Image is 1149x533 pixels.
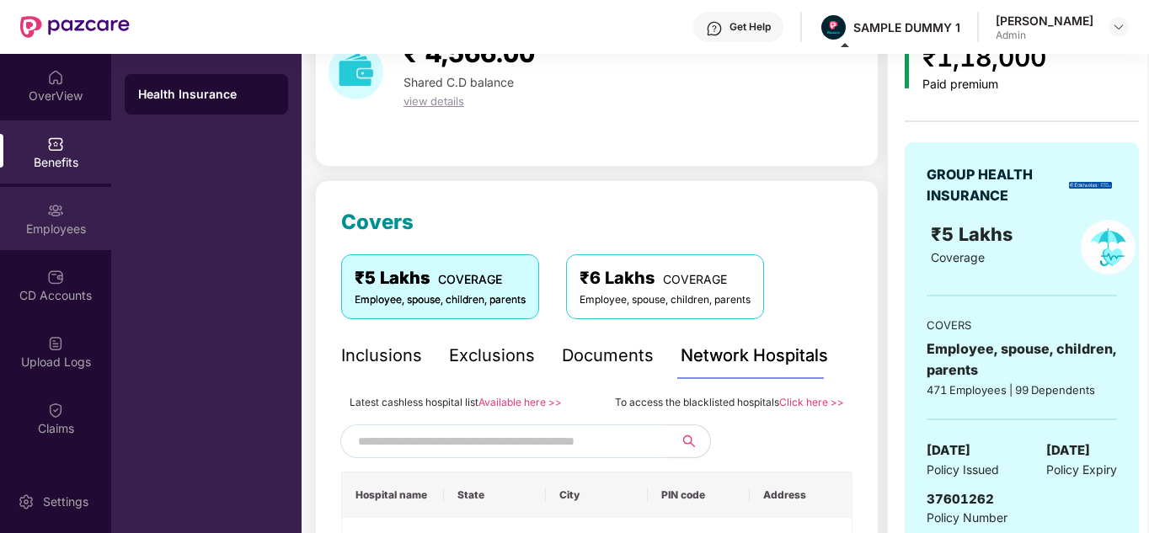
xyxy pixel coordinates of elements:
span: Coverage [931,250,985,264]
div: 471 Employees | 99 Dependents [927,381,1117,398]
span: Shared C.D balance [403,75,514,89]
div: Health Insurance [138,86,275,103]
span: ₹ 4,566.00 [403,38,535,68]
span: COVERAGE [663,272,727,286]
div: Employee, spouse, children, parents [927,338,1117,381]
div: GROUP HEALTH INSURANCE [927,164,1063,206]
img: svg+xml;base64,PHN2ZyBpZD0iRHJvcGRvd24tMzJ4MzIiIHhtbG5zPSJodHRwOi8vd3d3LnczLm9yZy8yMDAwL3N2ZyIgd2... [1112,20,1125,34]
th: State [444,472,546,518]
img: Pazcare_Alternative_logo-01-01.png [821,15,846,40]
span: view details [403,94,464,108]
img: svg+xml;base64,PHN2ZyBpZD0iQ0RfQWNjb3VudHMiIGRhdGEtbmFtZT0iQ0QgQWNjb3VudHMiIHhtbG5zPSJodHRwOi8vd3... [47,269,64,285]
div: Inclusions [341,343,422,369]
span: Policy Issued [927,461,999,479]
div: Paid premium [922,77,1046,92]
div: Network Hospitals [681,343,828,369]
img: New Pazcare Logo [20,16,130,38]
span: Latest cashless hospital list [350,396,478,408]
a: Available here >> [478,396,562,408]
th: City [546,472,648,518]
img: svg+xml;base64,PHN2ZyBpZD0iVXBsb2FkX0xvZ3MiIGRhdGEtbmFtZT0iVXBsb2FkIExvZ3MiIHhtbG5zPSJodHRwOi8vd3... [47,335,64,352]
div: ₹1,18,000 [922,38,1046,77]
div: ₹5 Lakhs [355,265,526,291]
span: To access the blacklisted hospitals [615,396,779,408]
span: Address [763,488,838,502]
div: Employee, spouse, children, parents [355,292,526,308]
img: download [329,45,383,99]
th: PIN code [648,472,750,518]
div: Settings [38,493,94,510]
div: COVERS [927,317,1117,333]
span: Policy Number [927,510,1007,525]
img: icon [905,46,909,88]
span: [DATE] [1046,440,1090,461]
img: svg+xml;base64,PHN2ZyBpZD0iQ2xhaW0iIHhtbG5zPSJodHRwOi8vd3d3LnczLm9yZy8yMDAwL3N2ZyIgd2lkdGg9IjIwIi... [47,402,64,418]
img: svg+xml;base64,PHN2ZyBpZD0iRW1wbG95ZWVzIiB4bWxucz0iaHR0cDovL3d3dy53My5vcmcvMjAwMC9zdmciIHdpZHRoPS... [47,202,64,219]
span: 37601262 [927,491,994,507]
img: svg+xml;base64,PHN2ZyBpZD0iU2V0dGluZy0yMHgyMCIgeG1sbnM9Imh0dHA6Ly93d3cudzMub3JnLzIwMDAvc3ZnIiB3aW... [18,493,35,510]
img: svg+xml;base64,PHN2ZyBpZD0iSG9tZSIgeG1sbnM9Imh0dHA6Ly93d3cudzMub3JnLzIwMDAvc3ZnIiB3aWR0aD0iMjAiIG... [47,69,64,86]
div: ₹6 Lakhs [580,265,751,291]
span: ₹5 Lakhs [931,223,1018,245]
img: policyIcon [1081,220,1136,274]
th: Hospital name [342,472,444,518]
div: Admin [996,29,1093,42]
div: [PERSON_NAME] [996,13,1093,29]
span: Covers [341,210,414,234]
button: search [669,424,711,458]
div: Employee, spouse, children, parents [580,292,751,308]
div: Exclusions [449,343,535,369]
img: svg+xml;base64,PHN2ZyBpZD0iQ2xhaW0iIHhtbG5zPSJodHRwOi8vd3d3LnczLm9yZy8yMDAwL3N2ZyIgd2lkdGg9IjIwIi... [47,468,64,485]
span: COVERAGE [438,272,502,286]
div: Documents [562,343,654,369]
img: svg+xml;base64,PHN2ZyBpZD0iQmVuZWZpdHMiIHhtbG5zPSJodHRwOi8vd3d3LnczLm9yZy8yMDAwL3N2ZyIgd2lkdGg9Ij... [47,136,64,152]
a: Click here >> [779,396,844,408]
span: Hospital name [355,488,430,502]
span: search [669,434,710,448]
div: Get Help [729,20,771,34]
img: insurerLogo [1069,182,1112,189]
img: svg+xml;base64,PHN2ZyBpZD0iSGVscC0zMngzMiIgeG1sbnM9Imh0dHA6Ly93d3cudzMub3JnLzIwMDAvc3ZnIiB3aWR0aD... [706,20,723,37]
span: [DATE] [927,440,970,461]
span: Policy Expiry [1046,461,1117,479]
div: SAMPLE DUMMY 1 [853,19,960,35]
th: Address [750,472,852,518]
